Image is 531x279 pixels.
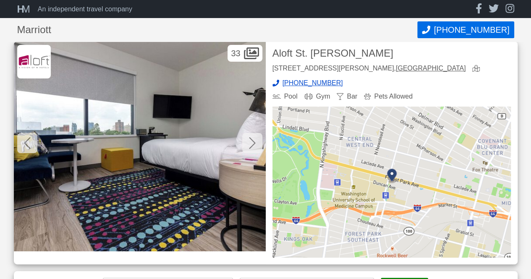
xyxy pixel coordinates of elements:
img: Marriott [17,45,51,78]
div: Pool [272,93,298,100]
div: Bar [337,93,357,100]
a: twitter [489,3,499,15]
img: map [272,107,511,258]
h2: Aloft St. [PERSON_NAME] [272,48,511,58]
img: Room [14,42,266,251]
h1: Marriott [17,25,418,35]
a: instagram [505,3,514,15]
a: HM [17,4,34,14]
span: H [17,3,22,15]
a: [GEOGRAPHIC_DATA] [396,65,466,72]
span: M [22,3,28,15]
button: Call [417,21,514,38]
span: [PHONE_NUMBER] [283,80,343,86]
div: An independent travel company [38,6,132,13]
div: Gym [304,93,330,100]
a: facebook [476,3,482,15]
div: [STREET_ADDRESS][PERSON_NAME], [272,65,466,73]
a: view map [472,65,483,73]
span: [PHONE_NUMBER] [434,25,509,35]
div: Pets Allowed [364,93,413,100]
div: 33 [228,45,262,62]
